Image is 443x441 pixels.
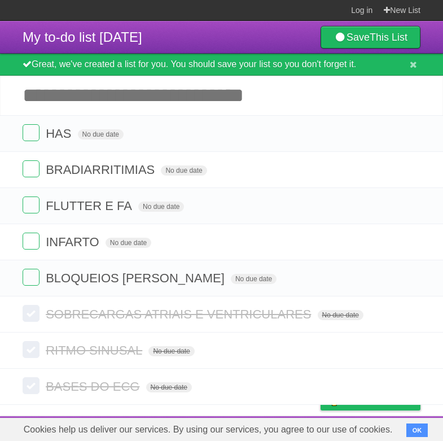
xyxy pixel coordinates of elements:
[46,126,74,141] span: HAS
[344,390,415,410] span: Buy me a coffee
[23,305,40,322] label: Done
[106,238,151,248] span: No due date
[23,160,40,177] label: Done
[318,310,363,320] span: No due date
[321,26,420,49] a: SaveThis List
[23,124,40,141] label: Done
[23,29,142,45] span: My to-do list [DATE]
[138,202,184,212] span: No due date
[23,377,40,394] label: Done
[146,382,192,392] span: No due date
[46,379,142,394] span: BASES DO ECG
[406,423,428,437] button: OK
[46,271,227,285] span: BLOQUEIOS [PERSON_NAME]
[23,233,40,250] label: Done
[370,32,407,43] b: This List
[78,129,124,139] span: No due date
[23,197,40,213] label: Done
[148,346,194,356] span: No due date
[46,235,102,249] span: INFARTO
[46,307,314,321] span: SOBRECARGAS ATRIAIS E VENTRICULARES
[23,341,40,358] label: Done
[23,269,40,286] label: Done
[46,199,135,213] span: FLUTTER E FA
[161,165,207,176] span: No due date
[46,163,157,177] span: BRADIARRITIMIAS
[231,274,277,284] span: No due date
[12,418,404,441] span: Cookies help us deliver our services. By using our services, you agree to our use of cookies.
[46,343,145,357] span: RITMO SINUSAL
